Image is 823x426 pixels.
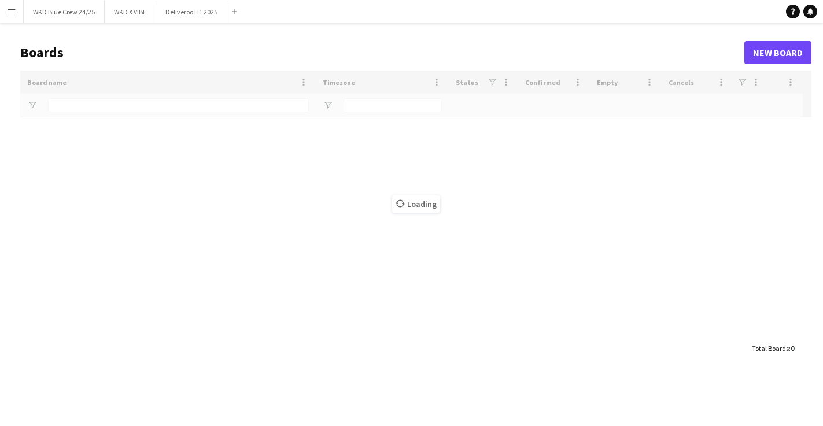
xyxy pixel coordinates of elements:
[752,337,794,360] div: :
[24,1,105,23] button: WKD Blue Crew 24/25
[392,195,440,213] span: Loading
[791,344,794,353] span: 0
[156,1,227,23] button: Deliveroo H1 2025
[105,1,156,23] button: WKD X VIBE
[752,344,789,353] span: Total Boards
[20,44,744,61] h1: Boards
[744,41,811,64] a: New Board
